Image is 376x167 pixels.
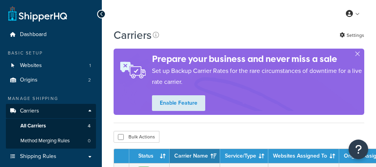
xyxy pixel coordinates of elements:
[114,27,152,43] h1: Carriers
[20,123,46,129] span: All Carriers
[89,62,91,69] span: 1
[8,6,67,22] a: ShipperHQ Home
[6,58,96,73] a: Websites 1
[6,104,96,118] a: Carriers
[340,30,364,41] a: Settings
[6,104,96,149] li: Carriers
[6,119,96,133] a: All Carriers 4
[6,149,96,164] a: Shipping Rules
[88,123,90,129] span: 4
[152,95,205,111] a: Enable Feature
[20,153,56,160] span: Shipping Rules
[349,140,368,159] button: Open Resource Center
[220,149,268,163] th: Service/Type: activate to sort column ascending
[268,149,339,163] th: Websites Assigned To: activate to sort column ascending
[20,138,70,144] span: Method Merging Rules
[6,27,96,42] a: Dashboard
[114,131,159,143] button: Bulk Actions
[114,53,152,87] img: ad-rules-rateshop-fe6ec290ccb7230408bd80ed9643f0289d75e0ffd9eb532fc0e269fcd187b520.png
[6,50,96,56] div: Basic Setup
[20,77,38,83] span: Origins
[88,77,91,83] span: 2
[6,119,96,133] li: All Carriers
[6,134,96,148] li: Method Merging Rules
[6,73,96,87] a: Origins 2
[6,134,96,148] a: Method Merging Rules 0
[152,53,364,65] h4: Prepare your business and never miss a sale
[20,31,47,38] span: Dashboard
[152,65,364,87] p: Set up Backup Carrier Rates for the rare circumstances of downtime for a live rate carrier.
[6,73,96,87] li: Origins
[20,62,42,69] span: Websites
[170,149,220,163] th: Carrier Name: activate to sort column ascending
[6,58,96,73] li: Websites
[20,108,39,114] span: Carriers
[129,149,170,163] th: Status: activate to sort column ascending
[88,138,90,144] span: 0
[6,95,96,102] div: Manage Shipping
